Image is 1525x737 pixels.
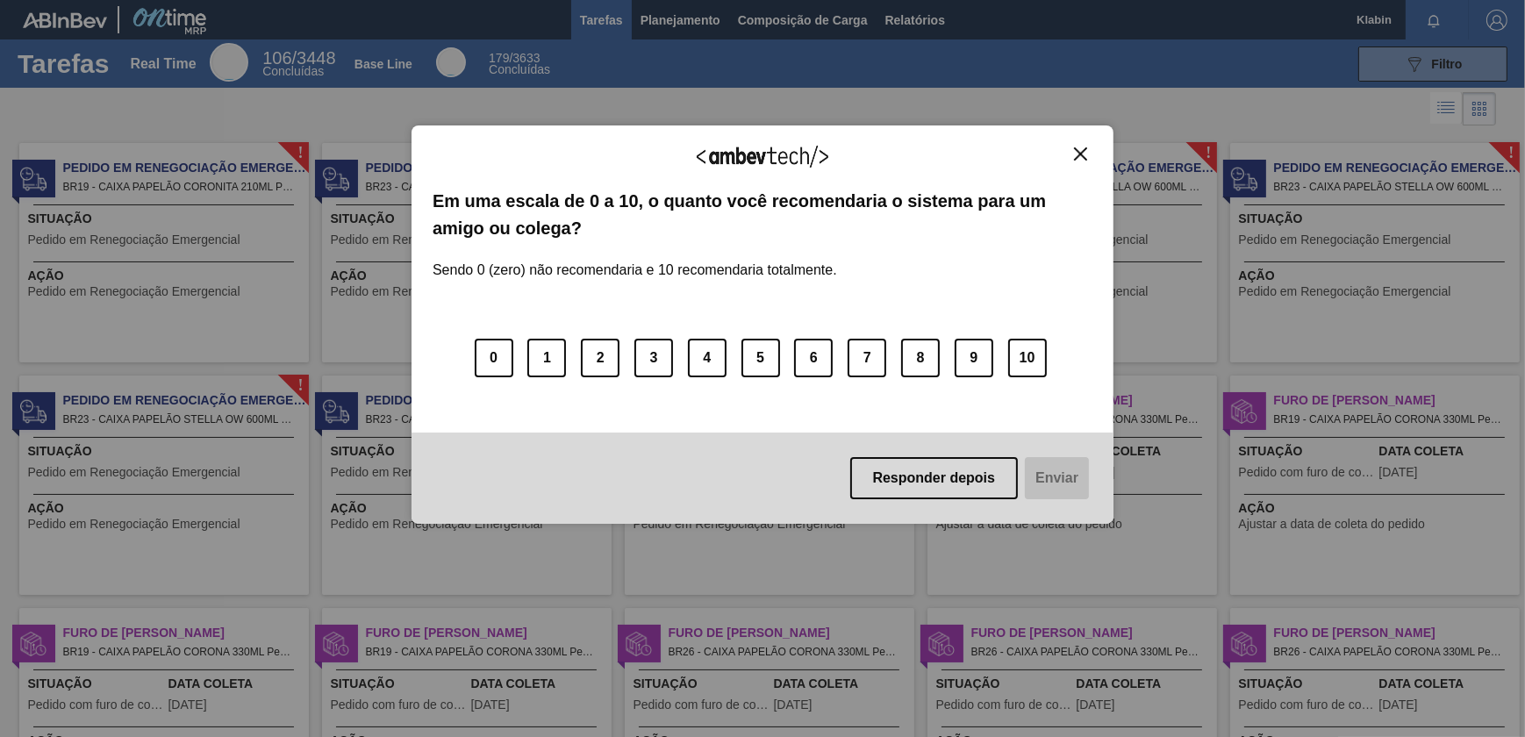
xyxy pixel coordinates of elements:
[581,339,619,377] button: 2
[527,339,566,377] button: 1
[433,188,1092,241] label: Em uma escala de 0 a 10, o quanto você recomendaria o sistema para um amigo ou colega?
[955,339,993,377] button: 9
[697,146,828,168] img: Logo Ambevtech
[1074,147,1087,161] img: Close
[1069,147,1092,161] button: Close
[741,339,780,377] button: 5
[688,339,727,377] button: 4
[433,241,837,278] label: Sendo 0 (zero) não recomendaria e 10 recomendaria totalmente.
[794,339,833,377] button: 6
[634,339,673,377] button: 3
[848,339,886,377] button: 7
[1008,339,1047,377] button: 10
[475,339,513,377] button: 0
[850,457,1019,499] button: Responder depois
[901,339,940,377] button: 8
